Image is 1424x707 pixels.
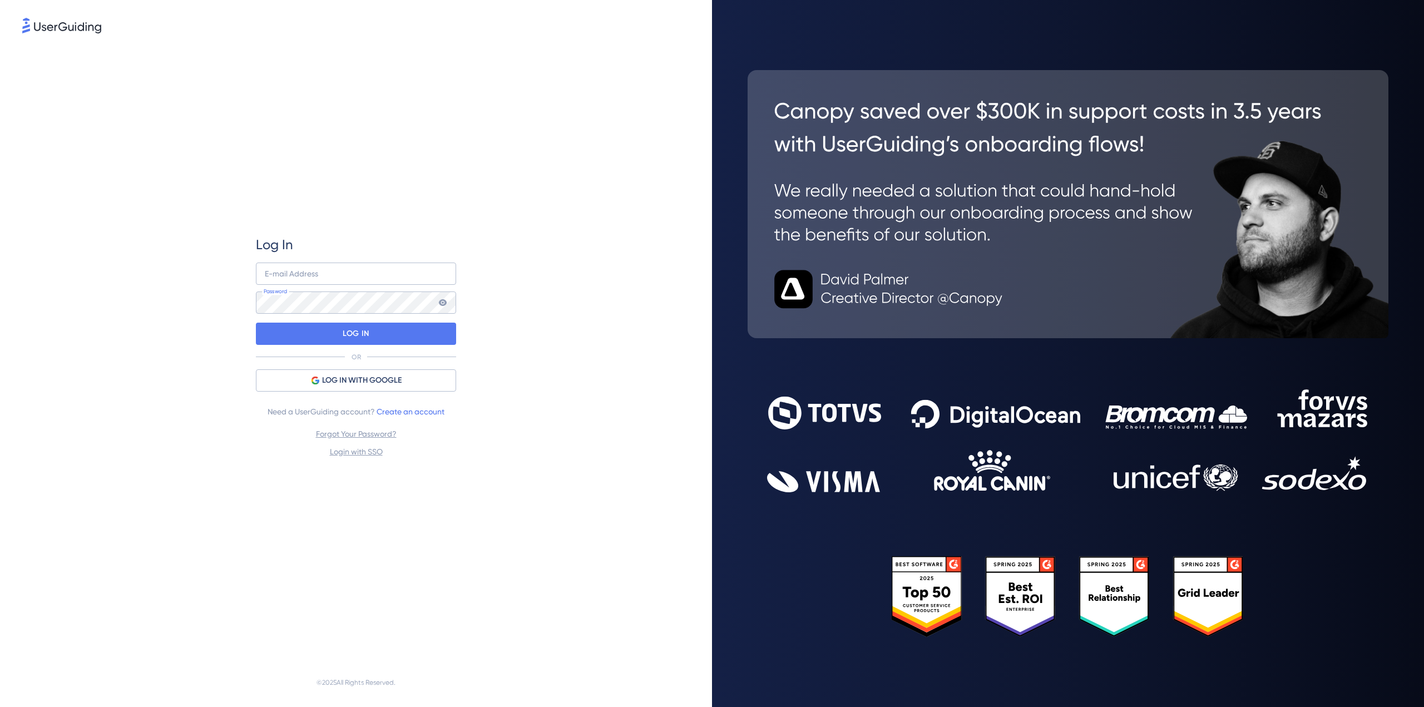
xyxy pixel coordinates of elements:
[322,374,402,387] span: LOG IN WITH GOOGLE
[316,429,397,438] a: Forgot Your Password?
[377,407,444,416] a: Create an account
[892,556,1244,637] img: 25303e33045975176eb484905ab012ff.svg
[317,676,395,689] span: © 2025 All Rights Reserved.
[343,325,369,343] p: LOG IN
[748,70,1388,338] img: 26c0aa7c25a843aed4baddd2b5e0fa68.svg
[352,353,361,362] p: OR
[330,447,383,456] a: Login with SSO
[256,263,456,285] input: example@company.com
[268,405,444,418] span: Need a UserGuiding account?
[256,236,293,254] span: Log In
[22,18,101,33] img: 8faab4ba6bc7696a72372aa768b0286c.svg
[767,389,1369,492] img: 9302ce2ac39453076f5bc0f2f2ca889b.svg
